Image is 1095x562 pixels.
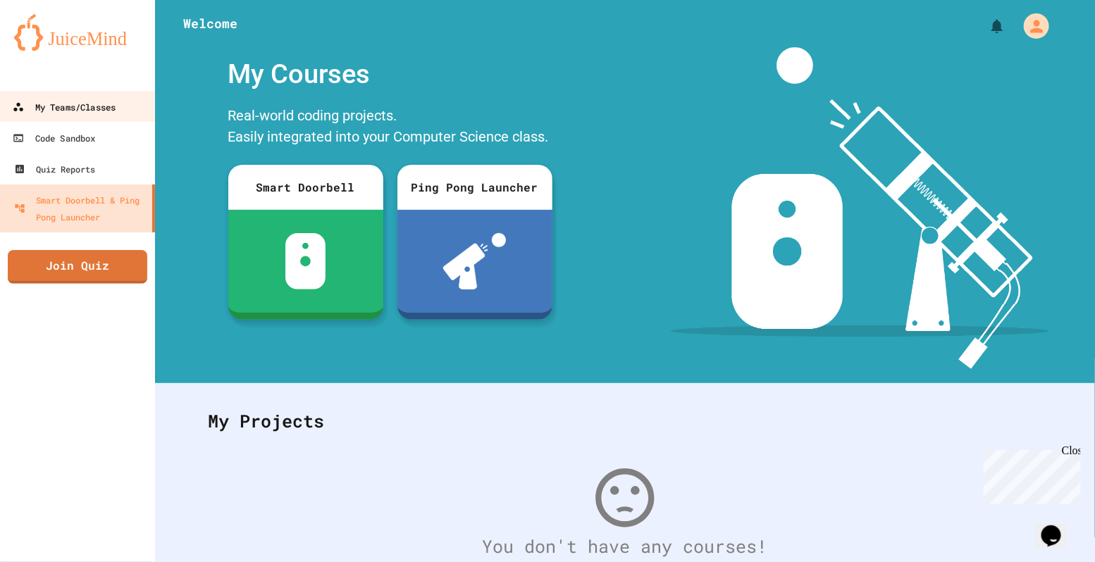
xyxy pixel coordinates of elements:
[13,130,96,147] div: Code Sandbox
[443,233,506,289] img: ppl-with-ball.png
[1009,10,1053,42] div: My Account
[963,14,1009,38] div: My Notifications
[194,533,1056,560] div: You don't have any courses!
[221,47,559,101] div: My Courses
[978,444,1081,504] iframe: chat widget
[228,165,383,210] div: Smart Doorbell
[13,99,116,116] div: My Teams/Classes
[8,250,147,284] a: Join Quiz
[14,192,147,225] div: Smart Doorbell & Ping Pong Launcher
[221,101,559,154] div: Real-world coding projects. Easily integrated into your Computer Science class.
[285,233,326,289] img: sdb-white.svg
[194,394,1056,449] div: My Projects
[6,6,97,89] div: Chat with us now!Close
[14,161,95,177] div: Quiz Reports
[671,47,1048,369] img: banner-image-my-projects.png
[397,165,552,210] div: Ping Pong Launcher
[14,14,141,51] img: logo-orange.svg
[1036,506,1081,548] iframe: chat widget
